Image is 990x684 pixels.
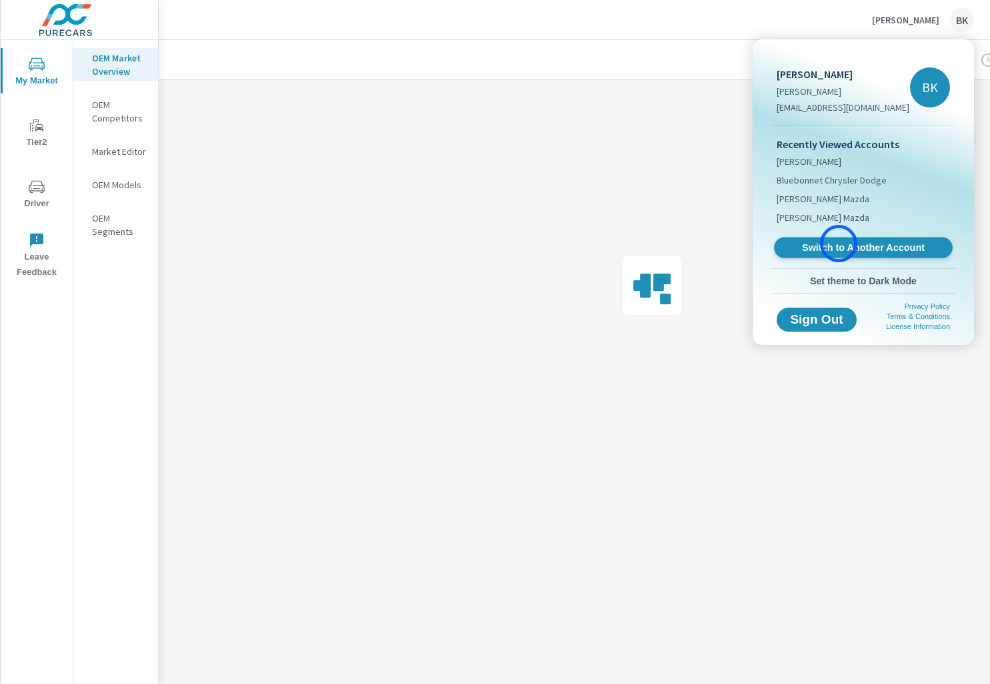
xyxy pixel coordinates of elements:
[777,308,857,332] button: Sign Out
[777,101,909,114] p: [EMAIL_ADDRESS][DOMAIN_NAME]
[777,192,869,206] span: [PERSON_NAME] Mazda
[771,269,955,293] button: Set theme to Dark Mode
[777,66,909,82] p: [PERSON_NAME]
[886,322,950,330] a: License Information
[774,238,953,258] a: Switch to Another Account
[777,136,950,152] p: Recently Viewed Accounts
[777,174,887,187] span: Bluebonnet Chrysler Dodge
[777,85,909,98] p: [PERSON_NAME]
[777,275,950,287] span: Set theme to Dark Mode
[777,155,841,168] span: [PERSON_NAME]
[905,302,950,310] a: Privacy Policy
[787,314,846,326] span: Sign Out
[781,242,945,254] span: Switch to Another Account
[910,67,950,107] div: BK
[887,312,950,320] a: Terms & Conditions
[777,211,869,224] span: [PERSON_NAME] Mazda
